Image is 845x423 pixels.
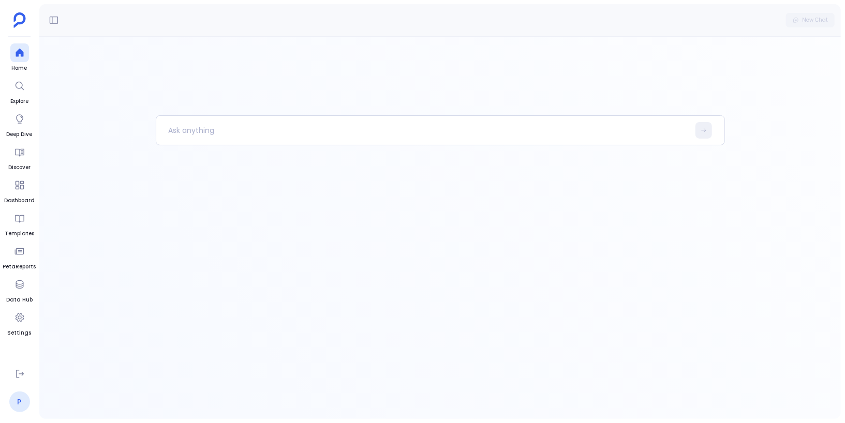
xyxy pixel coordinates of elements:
[8,163,31,172] span: Discover
[9,391,30,412] a: P
[10,77,29,105] a: Explore
[8,329,32,337] span: Settings
[5,230,34,238] span: Templates
[3,263,36,271] span: PetaReports
[10,43,29,72] a: Home
[13,12,26,28] img: petavue logo
[7,130,33,139] span: Deep Dive
[7,110,33,139] a: Deep Dive
[10,97,29,105] span: Explore
[4,176,35,205] a: Dashboard
[3,242,36,271] a: PetaReports
[6,275,33,304] a: Data Hub
[6,296,33,304] span: Data Hub
[4,197,35,205] span: Dashboard
[5,209,34,238] a: Templates
[10,64,29,72] span: Home
[8,143,31,172] a: Discover
[8,308,32,337] a: Settings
